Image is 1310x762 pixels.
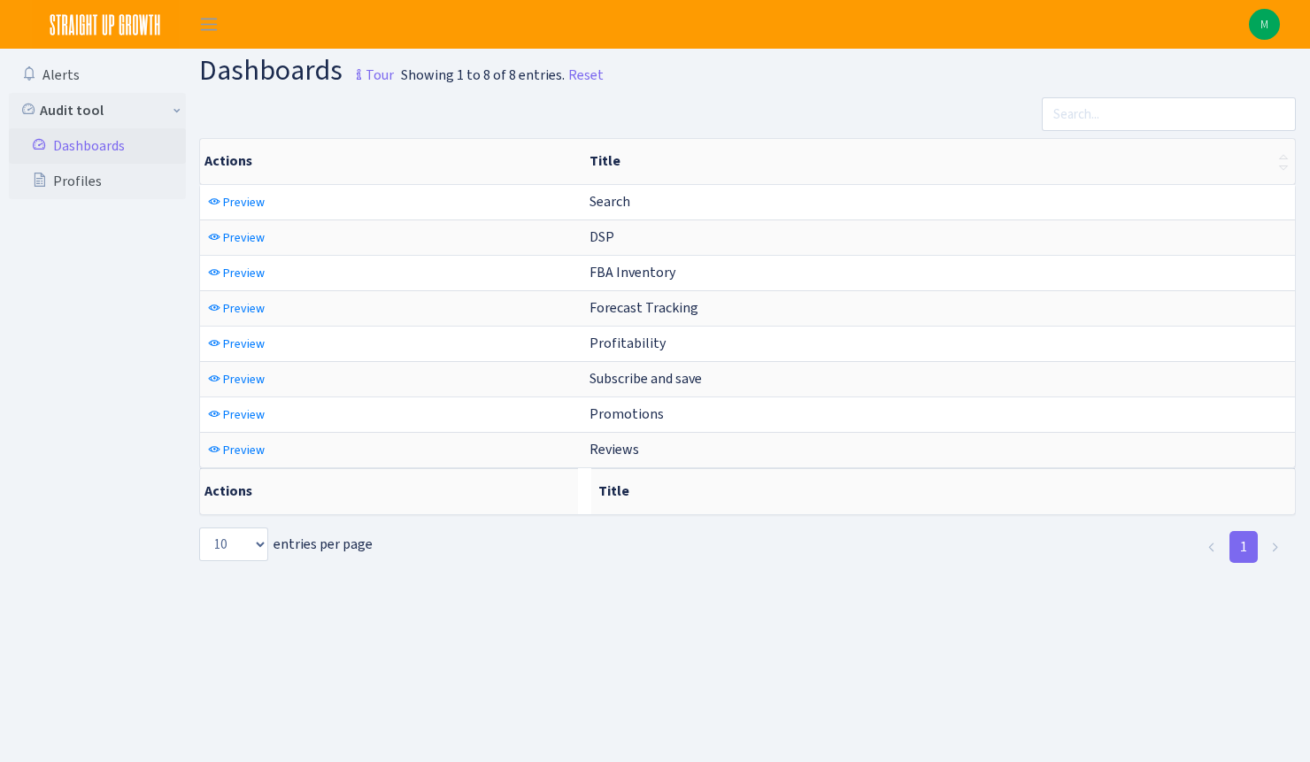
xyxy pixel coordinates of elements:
select: entries per page [199,527,268,561]
a: Preview [204,436,269,464]
h1: Dashboards [199,56,394,90]
a: Audit tool [9,93,186,128]
span: Preview [223,442,265,458]
a: Preview [204,401,269,428]
a: Profiles [9,164,186,199]
a: Tour [343,51,394,89]
a: 1 [1229,531,1258,563]
span: DSP [589,227,614,246]
button: Toggle navigation [187,10,231,39]
a: Dashboards [9,128,186,164]
span: Preview [223,265,265,281]
a: Preview [204,330,269,358]
span: FBA Inventory [589,263,675,281]
span: Forecast Tracking [589,298,698,317]
span: Preview [223,194,265,211]
span: Promotions [589,404,664,423]
a: Preview [204,224,269,251]
th: Title : activate to sort column ascending [582,139,1295,184]
input: Search... [1042,97,1296,131]
span: Preview [223,300,265,317]
div: Showing 1 to 8 of 8 entries. [401,65,565,86]
span: Preview [223,229,265,246]
th: Title [591,468,1295,514]
img: Michael Sette [1249,9,1280,40]
span: Preview [223,335,265,352]
a: Preview [204,189,269,216]
a: M [1249,9,1280,40]
a: Preview [204,295,269,322]
a: Reset [568,65,604,86]
a: Alerts [9,58,186,93]
span: Subscribe and save [589,369,702,388]
th: Actions [200,139,582,184]
span: Profitability [589,334,666,352]
span: Preview [223,371,265,388]
th: Actions [200,468,578,514]
small: Tour [348,60,394,90]
span: Preview [223,406,265,423]
a: Preview [204,366,269,393]
span: Search [589,192,630,211]
label: entries per page [199,527,373,561]
a: Preview [204,259,269,287]
span: Reviews [589,440,639,458]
